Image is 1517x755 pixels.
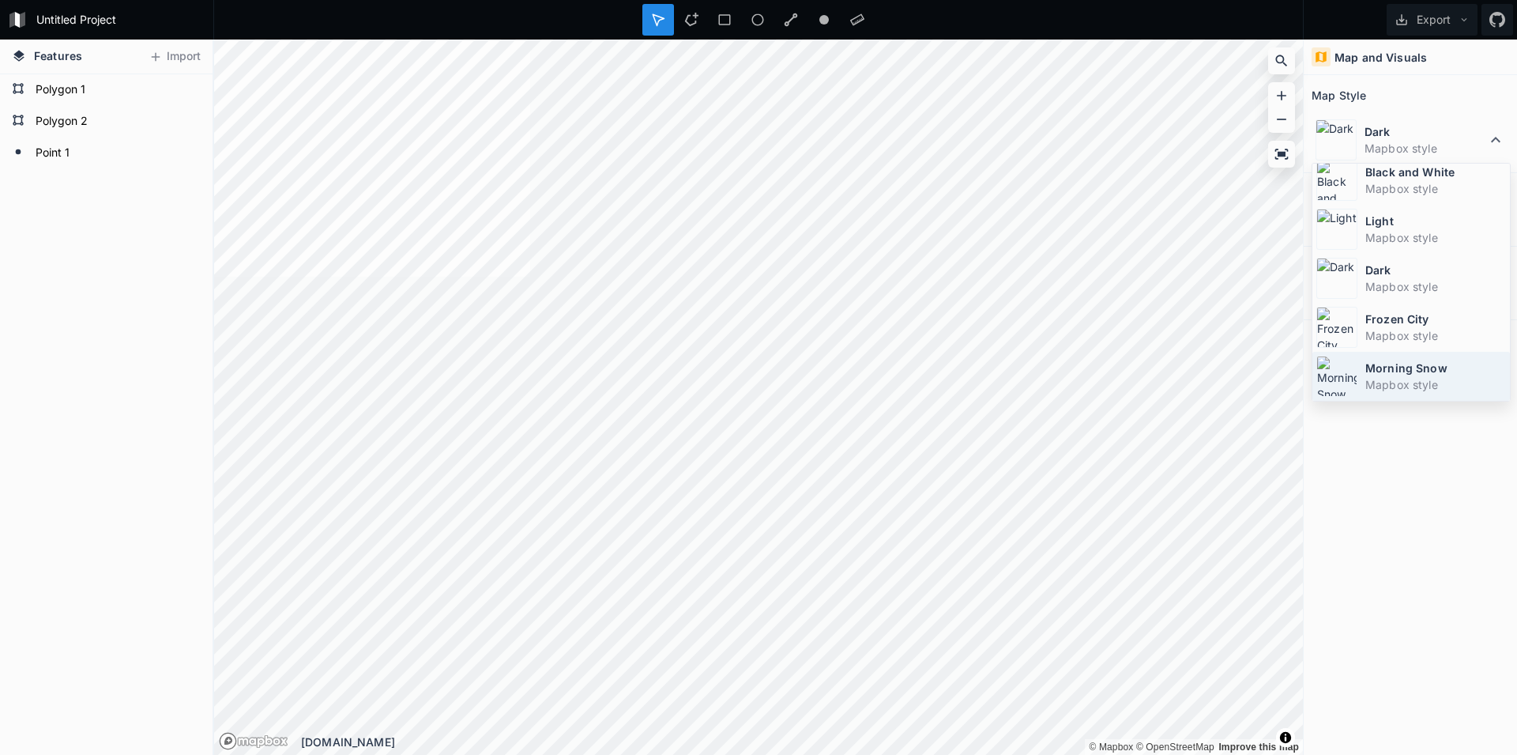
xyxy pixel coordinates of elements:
div: [DOMAIN_NAME] [301,734,1303,750]
a: Mapbox logo [219,732,237,750]
img: Frozen City [1316,307,1357,348]
dt: Dark [1365,262,1506,278]
button: Import [141,44,209,70]
dd: Mapbox style [1365,278,1506,295]
h2: Map Style [1312,83,1366,108]
dd: Mapbox style [1365,180,1506,197]
img: Morning Snow [1316,356,1357,397]
dt: Light [1365,213,1506,229]
img: Black and White [1316,160,1357,201]
dd: Mapbox style [1365,327,1506,344]
h4: Map and Visuals [1334,49,1427,66]
button: Export [1387,4,1477,36]
a: Map feedback [1218,742,1299,753]
img: Dark [1316,258,1357,299]
dt: Frozen City [1365,311,1506,327]
img: Light [1316,209,1357,250]
span: Features [34,47,82,64]
dd: Mapbox style [1365,229,1506,246]
img: Dark [1316,119,1357,160]
a: Mapbox [1089,742,1133,753]
button: Toggle attribution [1276,728,1295,747]
dt: Dark [1365,123,1486,140]
dt: Morning Snow [1365,360,1506,376]
dd: Mapbox style [1365,140,1486,157]
dd: Mapbox style [1365,376,1506,393]
span: Toggle attribution [1281,729,1290,746]
a: Mapbox logo [219,732,288,750]
a: OpenStreetMap [1136,742,1214,753]
dt: Black and White [1365,164,1506,180]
